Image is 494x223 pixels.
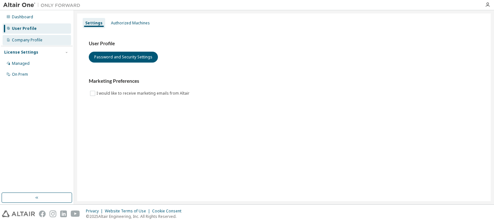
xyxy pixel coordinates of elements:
[12,38,42,43] div: Company Profile
[111,21,150,26] div: Authorized Machines
[3,2,84,8] img: Altair One
[60,210,67,217] img: linkedin.svg
[12,61,30,66] div: Managed
[71,210,80,217] img: youtube.svg
[86,209,105,214] div: Privacy
[85,21,103,26] div: Settings
[89,40,479,47] h3: User Profile
[2,210,35,217] img: altair_logo.svg
[39,210,46,217] img: facebook.svg
[50,210,56,217] img: instagram.svg
[4,50,38,55] div: License Settings
[105,209,152,214] div: Website Terms of Use
[12,14,33,20] div: Dashboard
[152,209,185,214] div: Cookie Consent
[89,52,158,63] button: Password and Security Settings
[12,26,37,31] div: User Profile
[96,90,191,97] label: I would like to receive marketing emails from Altair
[89,78,479,84] h3: Marketing Preferences
[86,214,185,219] p: © 2025 Altair Engineering, Inc. All Rights Reserved.
[12,72,28,77] div: On Prem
